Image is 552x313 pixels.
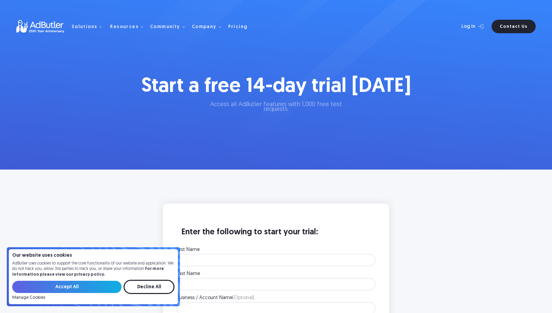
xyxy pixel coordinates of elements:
div: Company [192,16,227,37]
div: Company [192,25,217,30]
input: Accept All [12,281,122,293]
input: Decline All [124,280,174,294]
div: Solutions [72,25,97,30]
h3: Enter the following to start your trial: [177,227,375,244]
div: Solutions [72,16,108,37]
h4: Our website uses cookies [12,253,174,258]
a: Pricing [228,23,253,30]
div: Resources [110,16,149,37]
form: Email Form [12,280,174,300]
h1: Start a free 14-day trial [DATE] [139,75,413,99]
a: Log In [443,20,487,33]
div: Community [150,16,190,37]
label: First Name [177,248,375,252]
p: Access all AdButler features with 1,000 free test requests. [200,102,352,112]
span: (Optional) [233,295,254,300]
label: Business / Account Name [177,296,375,300]
a: Contact Us [492,20,536,33]
label: Last Name [177,272,375,276]
a: Manage Cookies [12,295,45,300]
div: Community [150,25,180,30]
div: Resources [110,25,139,30]
div: Pricing [228,25,248,30]
p: AdButler uses cookies to support the core functionality of our website and application. We do not... [12,261,174,278]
